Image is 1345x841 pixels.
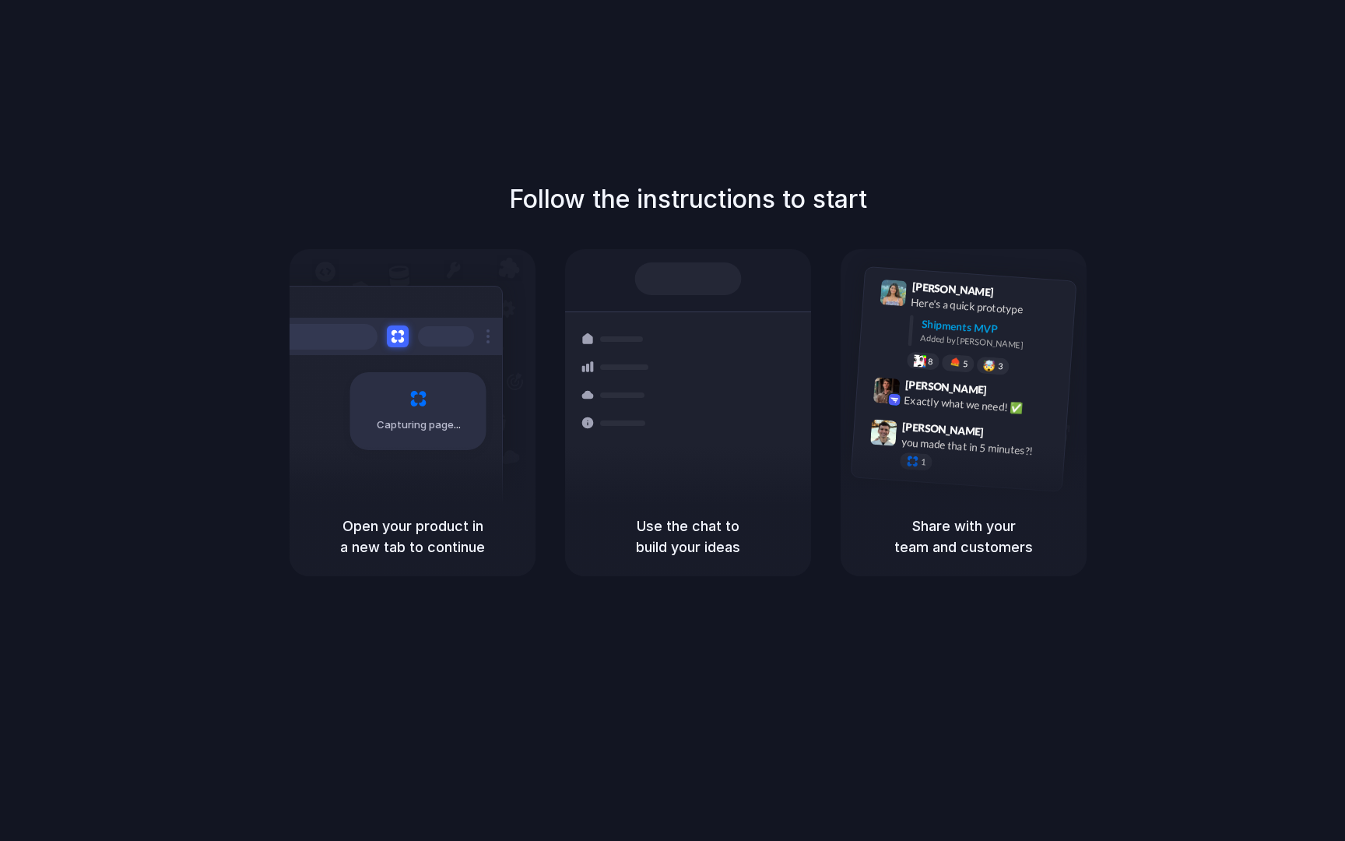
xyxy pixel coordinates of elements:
span: 5 [963,360,968,368]
span: 9:47 AM [989,425,1020,444]
div: Exactly what we need! ✅ [904,392,1059,418]
h5: Open your product in a new tab to continue [308,516,517,558]
div: Here's a quick prototype [911,294,1066,321]
span: [PERSON_NAME] [904,376,987,399]
div: 🤯 [983,360,996,371]
div: Shipments MVP [921,316,1065,342]
span: 8 [928,357,933,366]
span: 3 [998,362,1003,371]
h5: Share with your team and customers [859,516,1068,558]
div: Added by [PERSON_NAME] [920,332,1063,354]
div: you made that in 5 minutes?! [901,434,1056,460]
span: [PERSON_NAME] [902,418,985,441]
span: 1 [921,458,926,466]
h5: Use the chat to build your ideas [584,516,792,558]
span: [PERSON_NAME] [911,278,994,301]
span: Capturing page [377,417,463,433]
span: 9:41 AM [999,286,1031,304]
h1: Follow the instructions to start [509,181,867,218]
span: 9:42 AM [992,383,1024,402]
